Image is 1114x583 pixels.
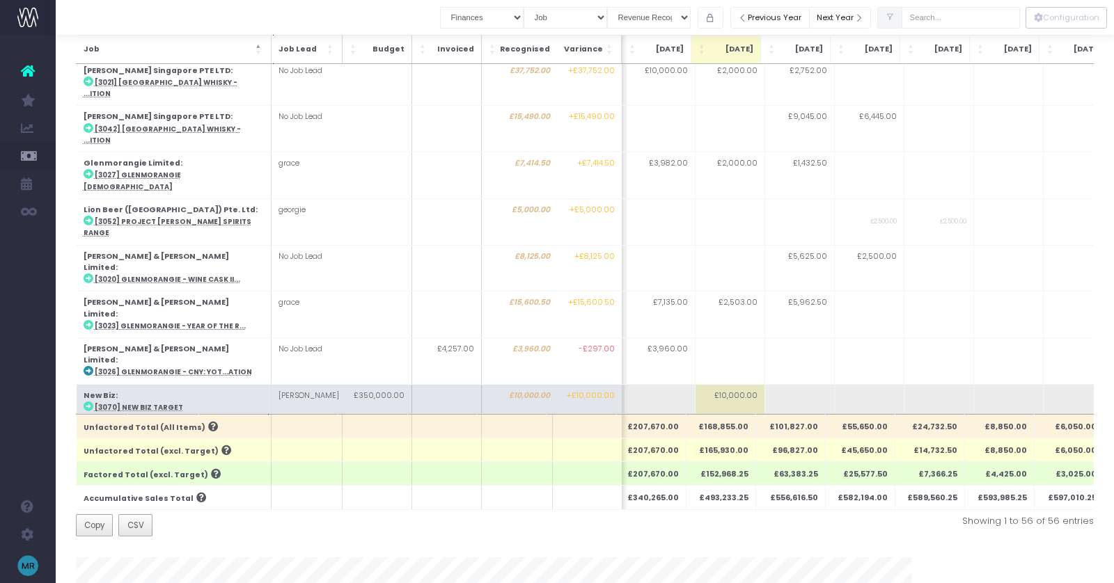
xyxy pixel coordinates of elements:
span: Job Lead [278,44,324,55]
td: £1,432.50 [764,152,834,199]
th: £593,985.25 [965,486,1035,509]
th: £6,050.00 [1035,414,1104,438]
th: £8,850.00 [965,414,1035,438]
td: grace [271,152,346,199]
td: No Job Lead [271,337,346,384]
abbr: [3027] Glenmorangie 50 YO [83,170,180,191]
th: £63,383.25 [756,462,826,486]
span: Nov 25: Activate to sort [768,42,776,56]
th: £4,425.00 [965,462,1035,486]
th: £25,577.50 [826,462,895,486]
small: £2,500.00 [870,215,897,225]
th: £597,010.25 [1035,486,1104,509]
td: £3,982.00 [625,152,695,199]
th: £340,265.00 [617,486,687,509]
td: £5,625.00 [764,245,834,291]
td: £8,125.00 [481,245,557,291]
td: : [76,384,271,419]
td: £3,960.00 [625,337,695,384]
span: Invoiced: Activate to sort [419,42,427,56]
strong: Glenmorangie Limited [83,158,180,168]
span: [DATE] [640,44,684,55]
abbr: [3023] Glenmorangie - Year of the Ram [94,321,245,330]
span: Budget: Activate to sort [350,42,358,56]
td: No Job Lead [271,245,346,291]
span: Job Lead: Activate to sort [327,42,335,56]
span: Dec 25: Activate to sort [838,42,846,56]
td: : [76,245,271,291]
span: +£15,490.00 [569,111,615,122]
td: £7,135.00 [625,291,695,338]
th: £168,855.00 [687,414,756,438]
input: Search... [902,7,1020,29]
td: £2,000.00 [695,152,764,199]
td: £4,257.00 [411,337,481,384]
span: Job: Activate to invert sorting [255,42,263,56]
div: Showing 1 to 56 of 56 entries [595,514,1094,528]
abbr: [3021] Highland Park Whisky - 2026 LNY Limited Edition [83,78,237,98]
td: georgie [271,198,346,245]
span: Recognised [500,44,550,55]
span: [DATE] [709,44,753,55]
abbr: [3020] Glenmorangie - Wine Cask II [94,275,240,284]
td: £15,490.00 [481,106,557,152]
span: Invoiced [430,44,474,55]
td: grace [271,291,346,338]
td: £3,960.00 [481,337,557,384]
span: Unfactored Total (excl. Target) [83,446,218,457]
button: CSV [118,514,152,536]
th: £165,930.00 [687,438,756,461]
strong: Lion Beer ([GEOGRAPHIC_DATA]) Pte. Ltd [83,205,255,215]
button: Previous Year [730,7,810,29]
span: +£37,752.00 [568,65,615,77]
th: £14,732.50 [895,438,965,461]
td: £7,414.50 [481,152,557,199]
span: Recognised: Activate to sort [489,42,497,56]
th: £55,650.00 [826,414,895,438]
td: : [76,198,271,245]
strong: [PERSON_NAME] & [PERSON_NAME] Limited [83,251,228,273]
strong: New Biz [83,390,115,401]
abbr: [3026] Glenmorangie - CNY: YOTH Activation [94,367,251,376]
td: £2,503.00 [695,291,764,338]
strong: [PERSON_NAME] & [PERSON_NAME] Limited [83,297,228,319]
span: Mar 26: Activate to sort [1046,42,1055,56]
th: £101,827.00 [756,414,826,438]
th: £582,194.00 [826,486,895,509]
td: No Job Lead [271,59,346,106]
td: £2,752.00 [764,59,834,106]
span: Variance [560,44,604,55]
td: [PERSON_NAME] [271,384,346,419]
span: [DATE] [779,44,823,55]
th: £152,968.25 [687,462,756,486]
span: Feb 26: Activate to sort [977,42,985,56]
td: £10,000.00 [625,59,695,106]
span: +£7,414.50 [577,158,615,169]
button: Copy [76,514,113,536]
th: £6,050.00 [1035,438,1104,461]
button: Configuration [1026,7,1107,29]
td: £15,600.50 [481,291,557,338]
td: : [76,291,271,338]
span: Unfactored Total (All Items) [83,422,205,433]
td: No Job Lead [271,106,346,152]
span: Variance: Activate to sort [606,42,615,56]
th: £556,616.50 [756,486,826,509]
td: £6,445.00 [834,106,904,152]
th: £96,827.00 [756,438,826,461]
span: Copy [84,519,104,532]
span: +£8,125.00 [574,251,615,262]
th: £8,850.00 [965,438,1035,461]
th: £207,670.00 [617,438,687,461]
td: : [76,106,271,152]
span: [DATE] [849,44,893,55]
span: [DATE] [988,44,1032,55]
span: +£10,000.00 [567,390,615,401]
td: : [76,152,271,199]
th: £207,670.00 [617,462,687,486]
th: £493,233.25 [687,486,756,509]
abbr: [3052] Project Gaul Spirits Range [83,217,251,237]
td: £2,500.00 [834,245,904,291]
th: £3,025.00 [1035,462,1104,486]
span: [DATE] [918,44,962,55]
